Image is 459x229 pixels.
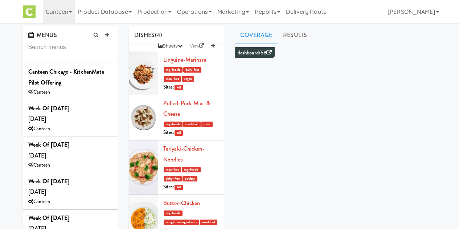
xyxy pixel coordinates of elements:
div: Canteen [28,124,113,134]
span: mg-foods [164,122,183,127]
span: meal-hot [183,122,201,127]
span: MENUS [28,31,57,39]
b: Week of [DATE] [28,104,70,113]
span: vegan [182,76,194,82]
span: [DATE] [28,177,70,196]
a: Linguine-Marinara [163,56,206,64]
b: Canteen Chicago - KitchenMate Pilot Offering [28,68,104,87]
span: mg-foods [164,67,183,73]
span: All [175,185,183,190]
span: dairy-free [164,176,182,181]
div: Sites: [163,183,218,192]
div: Canteen [28,197,113,206]
span: mg-foods [164,210,183,216]
span: meal-hot [164,167,181,172]
span: (4) [155,31,162,39]
span: DISHES [134,31,155,39]
li: Week of [DATE][DATE]Canteen [23,100,118,137]
input: Search menus [28,41,113,54]
button: Sheets [154,41,186,52]
a: dashboard/58 [238,49,272,57]
a: Butter-Chicken [163,199,200,207]
span: mg-foods [182,167,201,172]
li: Week of [DATE][DATE]Canteen [23,173,118,210]
span: [DATE] [28,104,70,123]
span: meal-hot [200,220,217,225]
a: Teriyaki-Chicken-Noodles [163,144,205,164]
span: poultry [183,176,197,181]
div: Sites: [163,83,218,92]
div: Canteen [28,88,113,97]
span: All [175,85,183,90]
span: no-gluten-ingredients [164,220,199,225]
a: View [186,41,208,52]
a: Pulled-Pork-Mac-&-Cheese [163,99,212,118]
a: Coverage [235,26,278,44]
div: Sites: [163,128,218,137]
b: Week of [DATE] [28,214,70,222]
li: Week of [DATE][DATE]Canteen [23,136,118,173]
span: meat [201,122,213,127]
span: [DATE] [28,140,70,160]
span: dairy-free [183,67,201,73]
a: Results [278,26,312,44]
b: Week of [DATE] [28,177,70,185]
span: meal-hot [164,76,181,82]
li: Canteen Chicago - KitchenMate Pilot OfferingCanteen [23,64,118,100]
img: Micromart [23,5,36,18]
div: Canteen [28,161,113,170]
span: All [175,130,183,136]
b: Week of [DATE] [28,140,70,149]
